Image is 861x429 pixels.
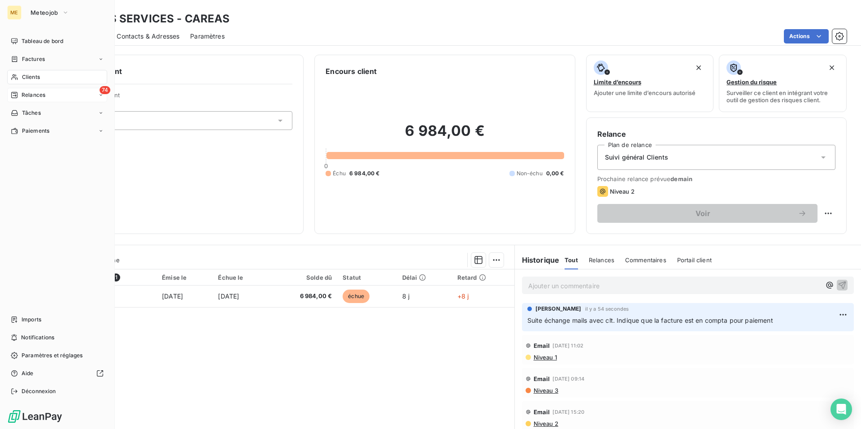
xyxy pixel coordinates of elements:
[457,292,469,300] span: +8 j
[625,256,666,264] span: Commentaires
[597,129,835,139] h6: Relance
[585,306,629,312] span: il y a 54 secondes
[726,89,839,104] span: Surveiller ce client en intégrant votre outil de gestion des risques client.
[534,342,550,349] span: Email
[586,55,714,112] button: Limite d’encoursAjouter une limite d’encours autorisé
[349,169,380,178] span: 6 984,00 €
[677,256,712,264] span: Portail client
[22,316,41,324] span: Imports
[534,408,550,416] span: Email
[100,86,110,94] span: 74
[605,153,668,162] span: Suivi général Clients
[275,292,332,301] span: 6 984,00 €
[533,354,557,361] span: Niveau 1
[30,9,58,16] span: Meteojob
[162,292,183,300] span: [DATE]
[7,409,63,424] img: Logo LeanPay
[218,292,239,300] span: [DATE]
[22,127,49,135] span: Paiements
[112,273,120,282] span: 1
[22,369,34,377] span: Aide
[326,66,377,77] h6: Encours client
[21,334,54,342] span: Notifications
[597,175,835,182] span: Prochaine relance prévue
[72,91,292,104] span: Propriétés Client
[594,89,696,96] span: Ajouter une limite d’encours autorisé
[831,399,852,420] div: Open Intercom Messenger
[275,274,332,281] div: Solde dû
[533,387,558,394] span: Niveau 3
[594,78,641,86] span: Limite d’encours
[552,343,583,348] span: [DATE] 11:02
[22,91,45,99] span: Relances
[552,376,584,381] span: [DATE] 09:14
[533,420,558,427] span: Niveau 2
[546,169,564,178] span: 0,00 €
[726,78,777,86] span: Gestion du risque
[597,204,818,223] button: Voir
[162,274,207,281] div: Émise le
[608,210,798,217] span: Voir
[527,316,773,324] span: Suite échange mails avec clt. Indique que la facture est en compta pour paiement
[402,274,447,281] div: Délai
[54,66,292,77] h6: Informations client
[457,274,509,281] div: Retard
[534,375,550,382] span: Email
[565,256,578,264] span: Tout
[670,175,692,182] span: demain
[552,409,584,415] span: [DATE] 15:20
[515,255,560,265] h6: Historique
[7,5,22,20] div: ME
[22,351,83,360] span: Paramètres et réglages
[343,290,370,303] span: échue
[22,73,40,81] span: Clients
[517,169,543,178] span: Non-échu
[719,55,847,112] button: Gestion du risqueSurveiller ce client en intégrant votre outil de gestion des risques client.
[22,387,56,395] span: Déconnexion
[333,169,346,178] span: Échu
[7,366,107,381] a: Aide
[218,274,264,281] div: Échue le
[117,32,179,41] span: Contacts & Adresses
[22,55,45,63] span: Factures
[610,188,635,195] span: Niveau 2
[22,37,63,45] span: Tableau de bord
[324,162,328,169] span: 0
[22,109,41,117] span: Tâches
[402,292,409,300] span: 8 j
[190,32,225,41] span: Paramètres
[784,29,829,43] button: Actions
[535,305,582,313] span: [PERSON_NAME]
[79,11,230,27] h3: AREAS SERVICES - CAREAS
[326,122,564,149] h2: 6 984,00 €
[343,274,391,281] div: Statut
[589,256,614,264] span: Relances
